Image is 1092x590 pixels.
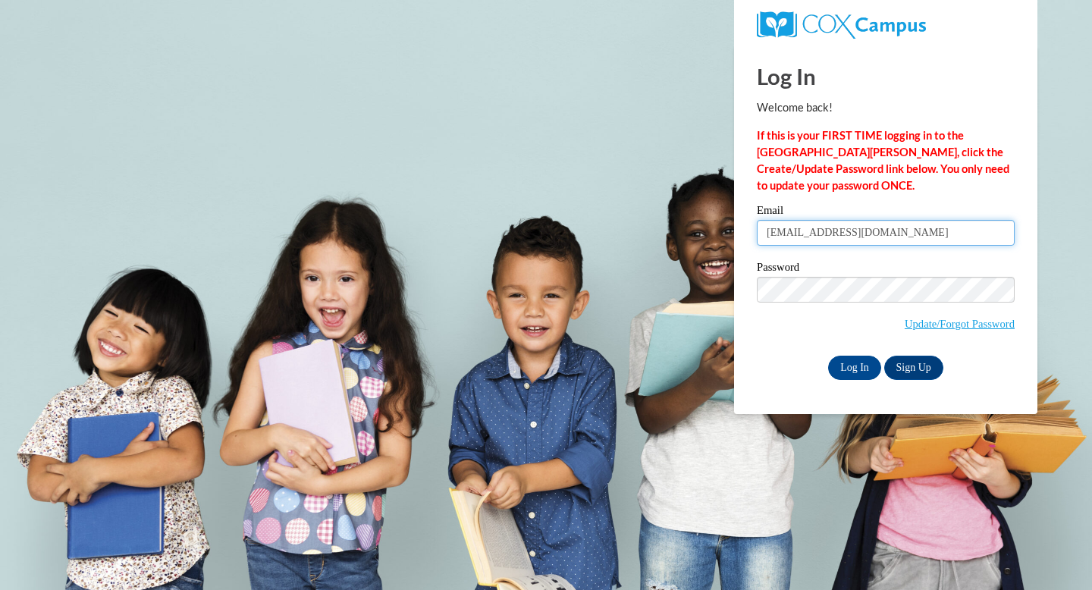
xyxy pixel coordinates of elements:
strong: If this is your FIRST TIME logging in to the [GEOGRAPHIC_DATA][PERSON_NAME], click the Create/Upd... [757,129,1009,192]
img: COX Campus [757,11,926,39]
p: Welcome back! [757,99,1015,116]
h1: Log In [757,61,1015,92]
label: Password [757,262,1015,277]
a: Sign Up [884,356,943,380]
label: Email [757,205,1015,220]
input: Log In [828,356,881,380]
a: COX Campus [757,17,926,30]
a: Update/Forgot Password [905,318,1015,330]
